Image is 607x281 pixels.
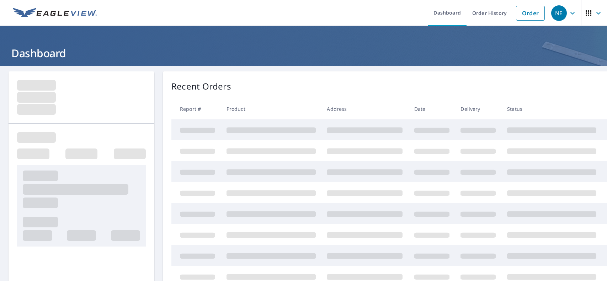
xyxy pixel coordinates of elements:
[321,98,408,119] th: Address
[551,5,567,21] div: NE
[501,98,602,119] th: Status
[516,6,545,21] a: Order
[9,46,598,60] h1: Dashboard
[221,98,321,119] th: Product
[409,98,455,119] th: Date
[455,98,501,119] th: Delivery
[13,8,97,18] img: EV Logo
[171,98,221,119] th: Report #
[171,80,231,93] p: Recent Orders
